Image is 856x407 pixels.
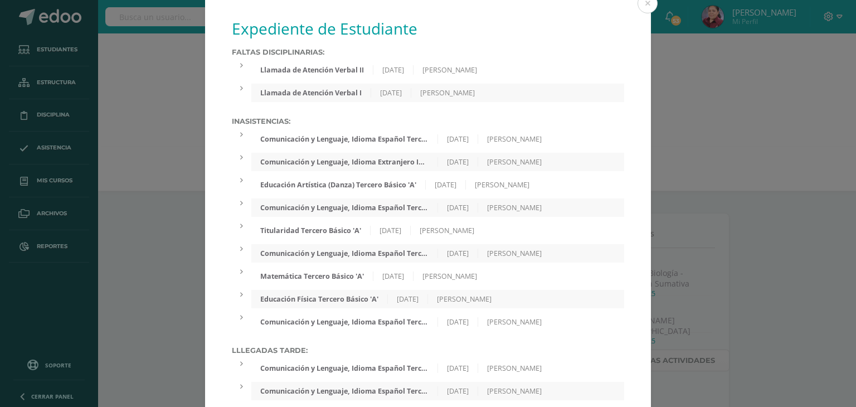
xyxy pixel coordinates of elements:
[251,364,437,373] div: Comunicación y Lenguaje, Idioma Español Tercero Básico 'A'
[438,249,478,258] div: [DATE]
[478,317,551,327] div: [PERSON_NAME]
[411,88,484,98] div: [PERSON_NAME]
[411,226,483,235] div: [PERSON_NAME]
[251,134,437,144] div: Comunicación y Lenguaje, Idioma Español Tercero Básico 'A'
[251,157,437,167] div: Comunicación y Lenguaje, Idioma Extranjero Inglés Tercero Básico 'A'
[478,134,551,144] div: [PERSON_NAME]
[478,364,551,373] div: [PERSON_NAME]
[478,249,551,258] div: [PERSON_NAME]
[438,157,478,167] div: [DATE]
[251,386,437,396] div: Comunicación y Lenguaje, Idioma Español Tercero Básico 'A'
[251,203,437,212] div: Comunicación y Lenguaje, Idioma Español Tercero Básico 'A'
[478,203,551,212] div: [PERSON_NAME]
[388,294,428,304] div: [DATE]
[371,226,411,235] div: [DATE]
[232,18,624,39] h1: Expediente de Estudiante
[438,386,478,396] div: [DATE]
[251,88,371,98] div: Llamada de Atención Verbal I
[251,317,437,327] div: Comunicación y Lenguaje, Idioma Español Tercero Básico 'A'
[251,180,426,190] div: Educación Artística (Danza) Tercero Básico 'A'
[232,346,624,355] label: Lllegadas tarde:
[251,65,373,75] div: Llamada de Atención Verbal II
[414,65,486,75] div: [PERSON_NAME]
[478,386,551,396] div: [PERSON_NAME]
[232,48,624,56] label: Faltas Disciplinarias:
[371,88,411,98] div: [DATE]
[438,364,478,373] div: [DATE]
[414,272,486,281] div: [PERSON_NAME]
[438,203,478,212] div: [DATE]
[232,117,624,125] label: Inasistencias:
[373,65,414,75] div: [DATE]
[438,317,478,327] div: [DATE]
[478,157,551,167] div: [PERSON_NAME]
[428,294,500,304] div: [PERSON_NAME]
[426,180,466,190] div: [DATE]
[251,249,437,258] div: Comunicación y Lenguaje, Idioma Español Tercero Básico 'A'
[251,294,388,304] div: Educación Física Tercero Básico 'A'
[373,272,414,281] div: [DATE]
[251,272,373,281] div: Matemática Tercero Básico 'A'
[251,226,371,235] div: Titularidad Tercero Básico 'A'
[438,134,478,144] div: [DATE]
[466,180,538,190] div: [PERSON_NAME]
